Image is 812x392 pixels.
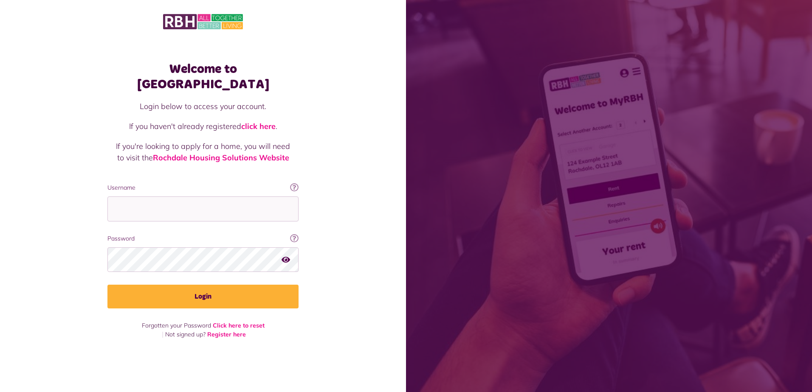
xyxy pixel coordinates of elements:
[142,322,211,329] span: Forgotten your Password
[107,234,299,243] label: Password
[107,285,299,308] button: Login
[107,183,299,192] label: Username
[107,62,299,92] h1: Welcome to [GEOGRAPHIC_DATA]
[241,121,276,131] a: click here
[207,330,246,338] a: Register here
[165,330,206,338] span: Not signed up?
[116,120,290,132] p: If you haven't already registered .
[163,13,243,31] img: MyRBH
[116,101,290,112] p: Login below to access your account.
[153,153,289,162] a: Rochdale Housing Solutions Website
[116,140,290,163] p: If you're looking to apply for a home, you will need to visit the
[213,322,265,329] a: Click here to reset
